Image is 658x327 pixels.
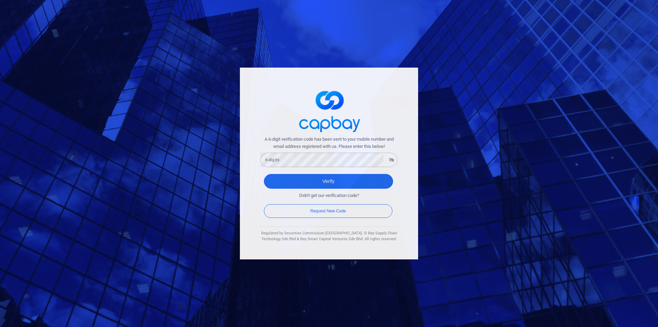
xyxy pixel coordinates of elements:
[260,136,398,150] span: A 6-digit verification code has been sent to your mobile number and email address registered with...
[264,204,392,218] button: Request New Code
[299,192,359,199] span: Didn't get our verification code?
[264,174,393,189] button: Verify
[260,230,398,242] div: Regulated by Securities Commission [GEOGRAPHIC_DATA]. © Bay Supply Chain Technology Sdn Bhd & Bay...
[295,85,363,136] img: logo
